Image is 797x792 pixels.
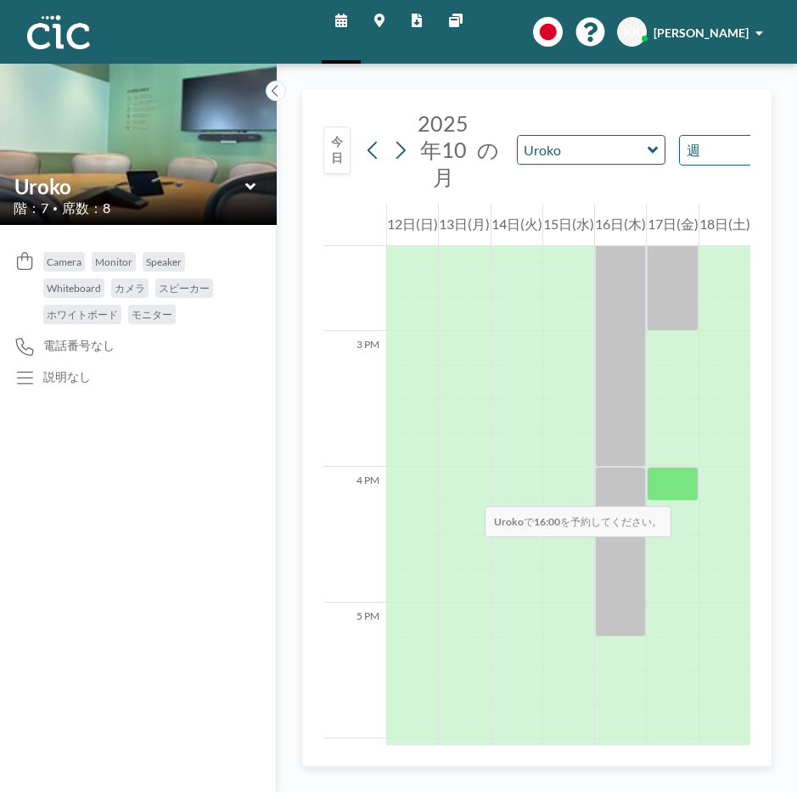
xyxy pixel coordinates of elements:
span: Camera [47,256,81,268]
span: で を予約してください。 [485,506,671,537]
span: の [477,137,499,163]
span: Whiteboard [47,282,101,295]
span: KK [624,25,641,40]
span: 電話番号なし [43,338,115,353]
span: Speaker [146,256,182,268]
div: 12日(日) [387,204,438,246]
span: 週 [683,139,704,161]
img: organization-logo [27,15,90,49]
span: 席数：8 [62,199,110,216]
div: 13日(月) [439,204,490,246]
span: 階：7 [14,199,48,216]
span: モニター [132,308,172,321]
div: 18日(土) [699,204,750,246]
span: カメラ [115,282,145,295]
div: 4 PM [323,467,386,603]
div: 16日(木) [595,204,646,246]
span: 2025年10月 [418,110,469,189]
span: Monitor [95,256,132,268]
div: 2 PM [323,195,386,331]
button: 今日 [323,126,351,174]
b: Uroko [494,515,524,528]
span: [PERSON_NAME] [654,25,749,40]
div: 15日(水) [543,204,594,246]
div: 説明なし [43,369,91,385]
div: 3 PM [323,331,386,467]
input: Uroko [518,136,648,164]
b: 16:00 [534,515,560,528]
input: Uroko [14,174,245,199]
span: • [53,203,58,214]
div: 14日(火) [491,204,542,246]
span: スピーカー [159,282,210,295]
span: ホワイトボード [47,308,118,321]
div: 17日(金) [647,204,698,246]
div: 5 PM [323,603,386,739]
